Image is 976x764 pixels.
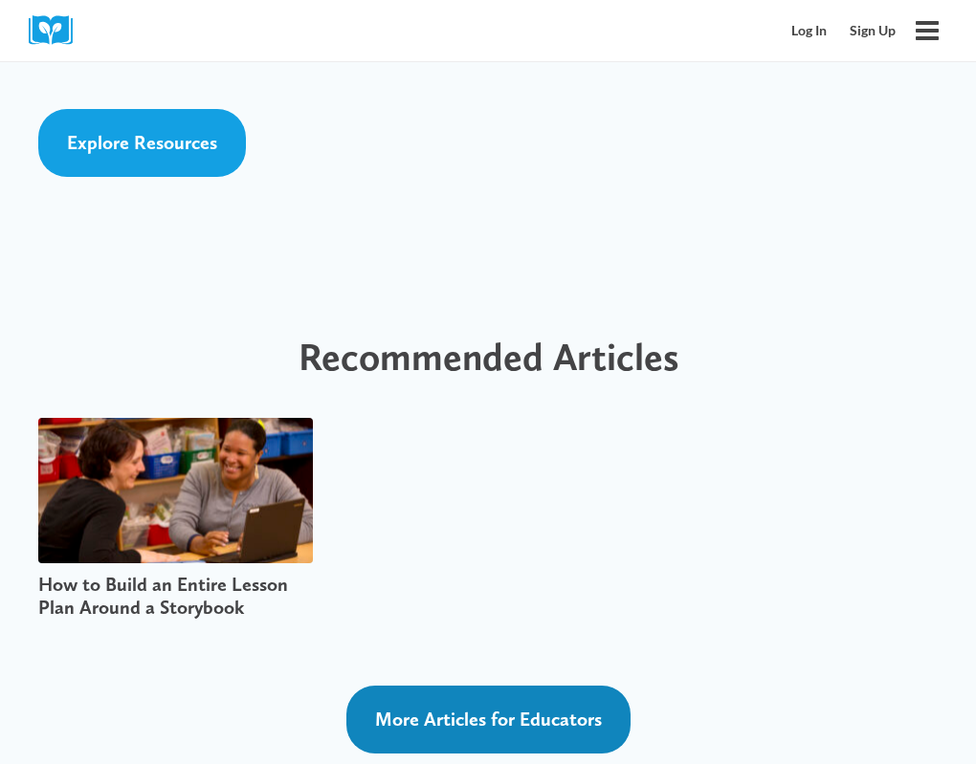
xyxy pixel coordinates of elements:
[375,708,602,731] span: More Articles for Educators
[38,418,313,628] a: teachers making classroom lesson plan How to Build an Entire Lesson Plan Around a Storybook
[32,414,320,567] img: teachers making classroom lesson plan
[67,131,217,154] span: Explore Resources
[38,573,313,619] h3: How to Build an Entire Lesson Plan Around a Storybook
[838,12,907,49] a: Sign Up
[29,15,86,45] img: Cox Campus
[780,12,838,49] a: Log In
[780,12,907,49] nav: Secondary Mobile Navigation
[38,109,246,177] a: Explore Resources
[907,11,947,51] button: Open menu
[299,334,678,380] span: Recommended Articles
[346,686,631,753] a: More Articles for Educators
